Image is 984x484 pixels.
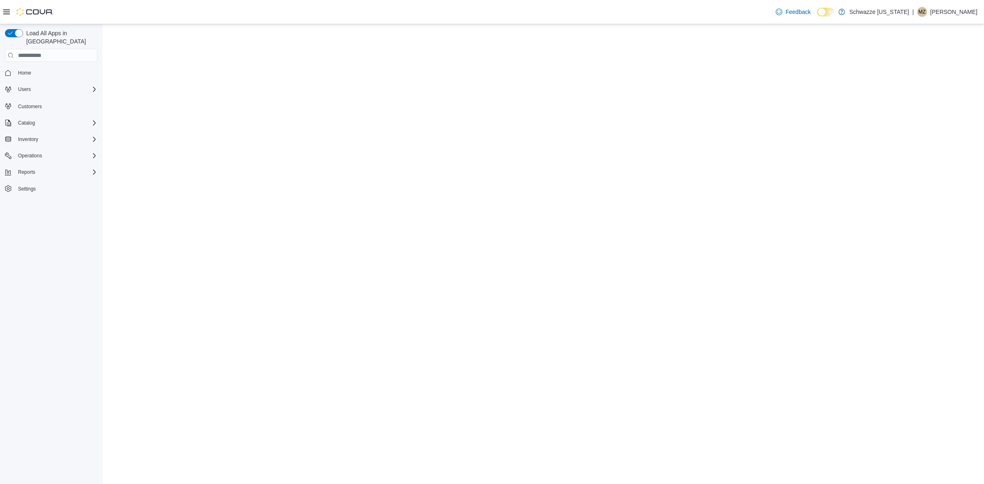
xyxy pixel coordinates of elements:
p: Schwazze [US_STATE] [849,7,909,17]
span: Operations [18,152,42,159]
span: Customers [15,101,98,111]
span: Load All Apps in [GEOGRAPHIC_DATA] [23,29,98,45]
button: Settings [2,183,101,195]
button: Operations [15,151,46,161]
a: Customers [15,102,45,111]
img: Cova [16,8,53,16]
a: Home [15,68,34,78]
span: Home [18,70,31,76]
span: Catalog [18,120,35,126]
p: | [912,7,914,17]
input: Dark Mode [817,8,834,16]
nav: Complex example [5,64,98,216]
a: Feedback [772,4,814,20]
button: Catalog [15,118,38,128]
button: Reports [2,166,101,178]
span: Settings [15,184,98,194]
span: Home [15,68,98,78]
span: Feedback [786,8,811,16]
button: Customers [2,100,101,112]
span: Settings [18,186,36,192]
div: Mengistu Zebulun [917,7,927,17]
span: Operations [15,151,98,161]
span: Catalog [15,118,98,128]
button: Reports [15,167,39,177]
button: Operations [2,150,101,161]
button: Users [2,84,101,95]
span: Reports [15,167,98,177]
button: Catalog [2,117,101,129]
span: Customers [18,103,42,110]
span: Inventory [18,136,38,143]
button: Inventory [2,134,101,145]
span: Users [15,84,98,94]
span: MZ [918,7,925,17]
span: Users [18,86,31,93]
span: Inventory [15,134,98,144]
button: Users [15,84,34,94]
p: [PERSON_NAME] [930,7,977,17]
button: Inventory [15,134,41,144]
span: Reports [18,169,35,175]
button: Home [2,67,101,79]
a: Settings [15,184,39,194]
